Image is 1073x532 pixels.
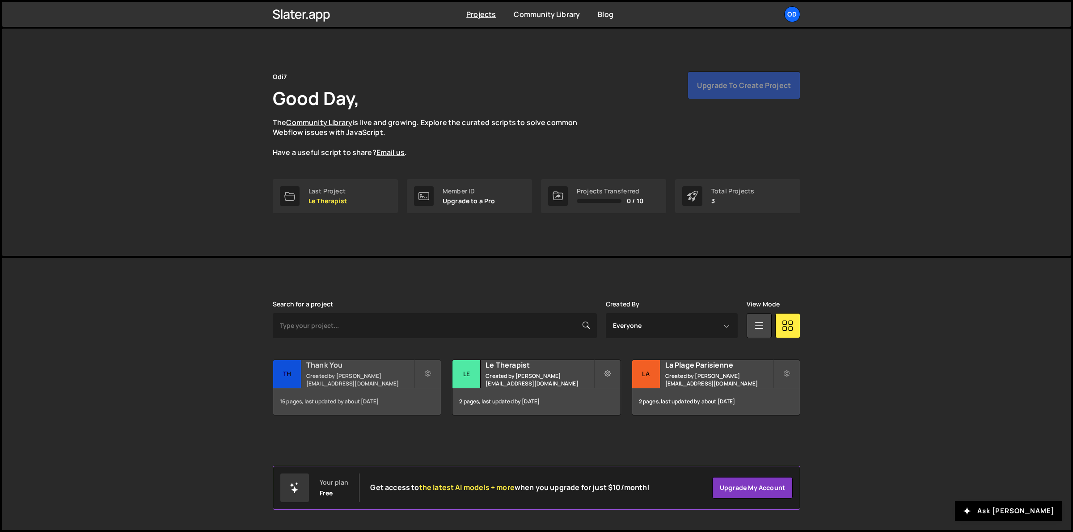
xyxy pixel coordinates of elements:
[665,360,773,370] h2: La Plage Parisienne
[632,360,660,388] div: La
[320,479,348,486] div: Your plan
[711,188,754,195] div: Total Projects
[606,301,640,308] label: Created By
[955,501,1062,521] button: Ask [PERSON_NAME]
[273,360,441,415] a: Th Thank You Created by [PERSON_NAME][EMAIL_ADDRESS][DOMAIN_NAME] 16 pages, last updated by about...
[443,188,495,195] div: Member ID
[306,360,414,370] h2: Thank You
[273,117,595,158] p: The is live and growing. Explore the curated scripts to solve common Webflow issues with JavaScri...
[308,197,347,205] p: Le Therapist
[632,388,800,415] div: 2 pages, last updated by about [DATE]
[308,188,347,195] div: Last Project
[665,372,773,387] small: Created by [PERSON_NAME][EMAIL_ADDRESS][DOMAIN_NAME]
[286,117,352,127] a: Community Library
[376,147,405,157] a: Email us
[273,313,597,338] input: Type your project...
[320,490,333,497] div: Free
[452,360,481,388] div: Le
[370,483,650,492] h2: Get access to when you upgrade for just $10/month!
[514,9,580,19] a: Community Library
[306,372,414,387] small: Created by [PERSON_NAME][EMAIL_ADDRESS][DOMAIN_NAME]
[627,197,643,205] span: 0 / 10
[273,301,333,308] label: Search for a project
[784,6,800,22] a: Od
[273,179,398,213] a: Last Project Le Therapist
[452,388,620,415] div: 2 pages, last updated by [DATE]
[486,372,593,387] small: Created by [PERSON_NAME][EMAIL_ADDRESS][DOMAIN_NAME]
[466,9,496,19] a: Projects
[598,9,613,19] a: Blog
[273,360,301,388] div: Th
[273,86,359,110] h1: Good Day,
[577,188,643,195] div: Projects Transferred
[273,71,287,82] div: Odi7
[711,197,754,205] p: 3
[273,388,441,415] div: 16 pages, last updated by about [DATE]
[747,301,780,308] label: View Mode
[419,482,515,492] span: the latest AI models + more
[486,360,593,370] h2: Le Therapist
[443,197,495,205] p: Upgrade to a Pro
[632,360,800,415] a: La La Plage Parisienne Created by [PERSON_NAME][EMAIL_ADDRESS][DOMAIN_NAME] 2 pages, last updated...
[712,477,793,498] a: Upgrade my account
[452,360,621,415] a: Le Le Therapist Created by [PERSON_NAME][EMAIL_ADDRESS][DOMAIN_NAME] 2 pages, last updated by [DATE]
